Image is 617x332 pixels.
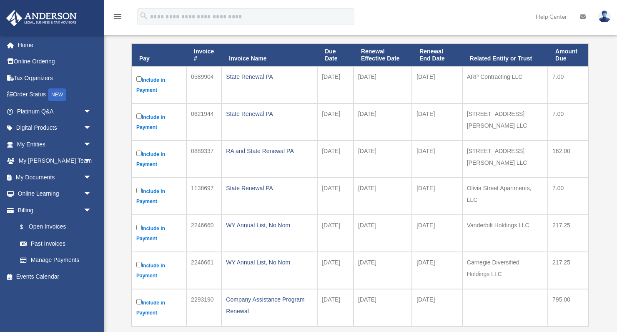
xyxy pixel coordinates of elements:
td: [DATE] [317,252,354,289]
input: Include in Payment [136,188,142,193]
div: NEW [48,88,66,101]
td: 2246661 [186,252,221,289]
th: Amount Due: activate to sort column ascending [548,44,588,66]
td: [DATE] [317,141,354,178]
img: Anderson Advisors Platinum Portal [4,10,79,26]
input: Include in Payment [136,225,142,230]
td: [DATE] [354,289,412,326]
th: Invoice Name: activate to sort column ascending [221,44,317,66]
input: Include in Payment [136,76,142,82]
div: State Renewal PA [226,108,313,120]
span: arrow_drop_down [83,103,100,120]
td: 162.00 [548,141,588,178]
a: Events Calendar [6,268,104,285]
a: $Open Invoices [12,219,96,236]
td: [DATE] [412,66,462,103]
td: 7.00 [548,66,588,103]
a: Manage Payments [12,252,100,269]
td: [DATE] [317,178,354,215]
th: Invoice #: activate to sort column ascending [186,44,221,66]
td: [DATE] [354,215,412,252]
td: [DATE] [354,103,412,141]
th: Pay: activate to sort column descending [132,44,186,66]
a: My Entitiesarrow_drop_down [6,136,104,153]
td: [DATE] [354,252,412,289]
td: [DATE] [412,289,462,326]
td: 7.00 [548,103,588,141]
td: 0889337 [186,141,221,178]
td: Vanderbilt Holdings LLC [462,215,548,252]
span: arrow_drop_down [83,153,100,170]
td: ARP Contracting LLC [462,66,548,103]
i: menu [113,12,123,22]
th: Renewal End Date: activate to sort column ascending [412,44,462,66]
div: WY Annual List, No Nom [226,219,313,231]
label: Include in Payment [136,75,182,95]
td: [DATE] [412,103,462,141]
span: arrow_drop_down [83,169,100,186]
label: Include in Payment [136,297,182,318]
a: Platinum Q&Aarrow_drop_down [6,103,104,120]
input: Include in Payment [136,151,142,156]
td: [DATE] [317,215,354,252]
div: State Renewal PA [226,182,313,194]
a: Digital Productsarrow_drop_down [6,120,104,136]
a: Past Invoices [12,235,100,252]
td: 217.25 [548,252,588,289]
a: Billingarrow_drop_down [6,202,100,219]
td: [DATE] [412,215,462,252]
a: Online Ordering [6,53,104,70]
label: Include in Payment [136,149,182,169]
input: Include in Payment [136,113,142,119]
label: Include in Payment [136,112,182,132]
label: Include in Payment [136,260,182,281]
td: 217.25 [548,215,588,252]
a: Home [6,37,104,53]
td: 1138697 [186,178,221,215]
i: search [139,11,148,20]
a: Tax Organizers [6,70,104,86]
div: State Renewal PA [226,71,313,83]
td: [STREET_ADDRESS][PERSON_NAME] LLC [462,103,548,141]
td: [DATE] [354,66,412,103]
th: Related Entity or Trust: activate to sort column ascending [462,44,548,66]
td: [DATE] [412,141,462,178]
td: 0589904 [186,66,221,103]
a: menu [113,15,123,22]
td: [DATE] [412,252,462,289]
div: Company Assistance Program Renewal [226,294,313,317]
input: Include in Payment [136,299,142,304]
a: My [PERSON_NAME] Teamarrow_drop_down [6,153,104,169]
td: [DATE] [317,103,354,141]
a: Online Learningarrow_drop_down [6,186,104,202]
th: Due Date: activate to sort column ascending [317,44,354,66]
td: [DATE] [354,141,412,178]
td: Olivia Street Apartments, LLC [462,178,548,215]
a: Order StatusNEW [6,86,104,103]
span: $ [25,222,29,232]
label: Include in Payment [136,223,182,244]
td: [DATE] [354,178,412,215]
td: 2293190 [186,289,221,326]
span: arrow_drop_down [83,186,100,203]
td: 7.00 [548,178,588,215]
span: arrow_drop_down [83,202,100,219]
a: My Documentsarrow_drop_down [6,169,104,186]
input: Include in Payment [136,262,142,267]
td: [DATE] [317,66,354,103]
span: arrow_drop_down [83,120,100,137]
td: [DATE] [317,289,354,326]
td: 0621944 [186,103,221,141]
td: [STREET_ADDRESS][PERSON_NAME] LLC [462,141,548,178]
div: WY Annual List, No Nom [226,257,313,268]
img: User Pic [598,10,611,23]
label: Include in Payment [136,186,182,206]
td: Carnegie Diversified Holdings LLC [462,252,548,289]
th: Renewal Effective Date: activate to sort column ascending [354,44,412,66]
td: 2246660 [186,215,221,252]
td: [DATE] [412,178,462,215]
span: arrow_drop_down [83,136,100,153]
div: RA and State Renewal PA [226,145,313,157]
